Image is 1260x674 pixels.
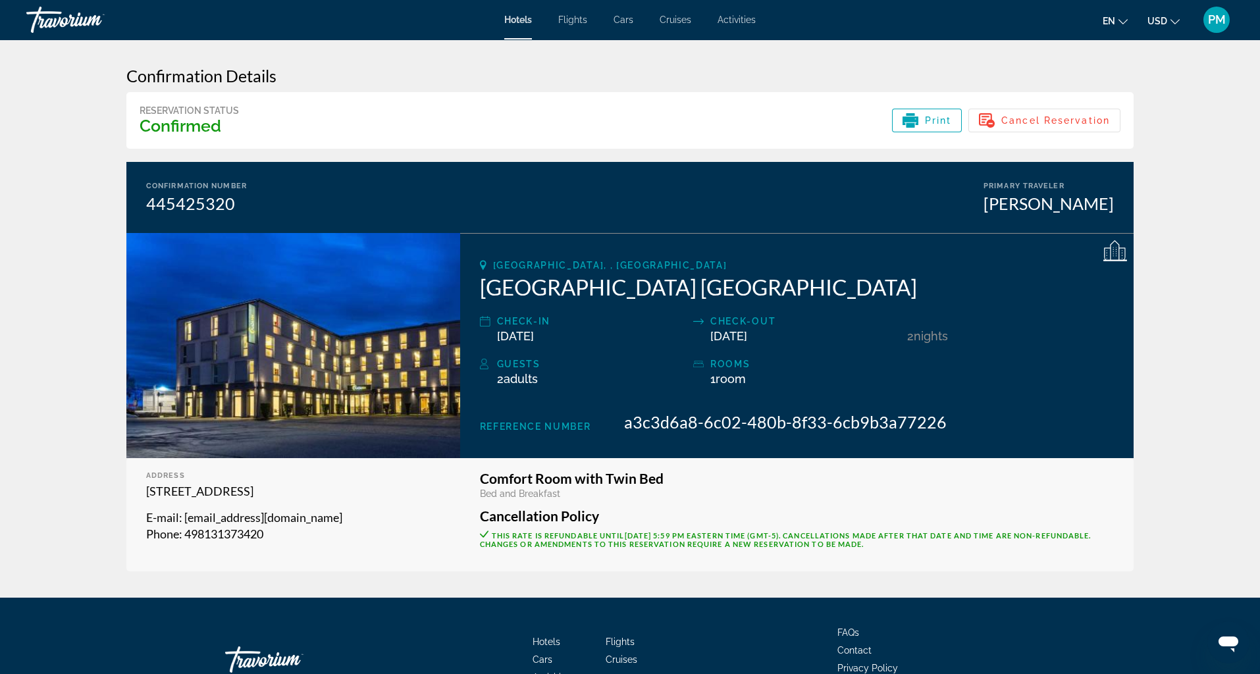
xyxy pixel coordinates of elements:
span: Phone [146,527,179,541]
span: : 498131373420 [179,527,263,541]
button: Change language [1103,11,1128,30]
span: E-mail [146,510,179,525]
button: User Menu [1199,6,1234,34]
button: Change currency [1147,11,1180,30]
span: Print [925,115,952,126]
div: Check-out [710,313,900,329]
a: Contact [837,645,872,656]
span: Adults [504,372,538,386]
span: Bed and Breakfast [480,488,560,499]
a: Cruises [660,14,691,25]
div: rooms [710,356,900,372]
a: Flights [606,636,635,647]
p: [STREET_ADDRESS] [146,483,440,500]
span: USD [1147,16,1167,26]
span: 1 [710,372,746,386]
span: [DATE] 5:59 PM Eastern Time (GMT-5) [625,531,779,540]
button: Print [892,109,962,132]
span: Reference Number [480,421,591,432]
span: PM [1208,13,1226,26]
iframe: Кнопка запуска окна обмена сообщениями [1207,621,1249,663]
div: Address [146,471,440,480]
a: Privacy Policy [837,663,898,673]
a: Hotels [533,636,560,647]
a: Cars [614,14,633,25]
span: Nights [914,329,948,343]
h3: Comfort Room with Twin Bed [480,471,1114,486]
div: Primary Traveler [984,182,1114,190]
a: Cars [533,654,552,665]
span: 2 [497,372,538,386]
div: Reservation Status [140,105,239,116]
div: Confirmation Number [146,182,247,190]
span: : [EMAIL_ADDRESS][DOMAIN_NAME] [179,510,342,525]
a: Cruises [606,654,637,665]
a: Flights [558,14,587,25]
h3: Confirmed [140,116,239,136]
a: Cancel Reservation [968,111,1120,126]
a: Hotels [504,14,532,25]
span: Cancel Reservation [1001,115,1110,126]
div: 445425320 [146,194,247,213]
span: [DATE] [710,329,747,343]
span: en [1103,16,1115,26]
button: Cancel Reservation [968,109,1120,132]
span: [GEOGRAPHIC_DATA], , [GEOGRAPHIC_DATA] [493,260,727,271]
span: a3c3d6a8-6c02-480b-8f33-6cb9b3a77226 [624,412,947,432]
a: Activities [718,14,756,25]
h3: Cancellation Policy [480,509,1114,523]
span: 2 [907,329,914,343]
span: [DATE] [497,329,534,343]
h2: [GEOGRAPHIC_DATA] [GEOGRAPHIC_DATA] [480,274,1114,300]
div: Guests [497,356,687,372]
h3: Confirmation Details [126,66,1134,86]
a: FAQs [837,627,859,638]
div: Check-in [497,313,687,329]
a: Travorium [26,3,158,37]
div: [PERSON_NAME] [984,194,1114,213]
span: Room [716,372,746,386]
span: This rate is refundable until . Cancellations made after that date and time are non-refundable. C... [480,531,1091,548]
